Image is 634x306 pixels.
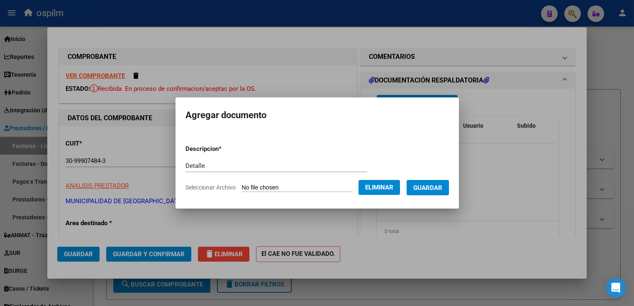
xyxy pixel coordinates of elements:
[358,180,400,195] button: Eliminar
[606,278,626,298] div: Open Intercom Messenger
[185,107,449,123] h2: Agregar documento
[365,184,393,191] span: Eliminar
[413,184,442,192] span: Guardar
[407,180,449,195] button: Guardar
[185,144,265,154] p: Descripcion
[185,184,236,191] span: Seleccionar Archivo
